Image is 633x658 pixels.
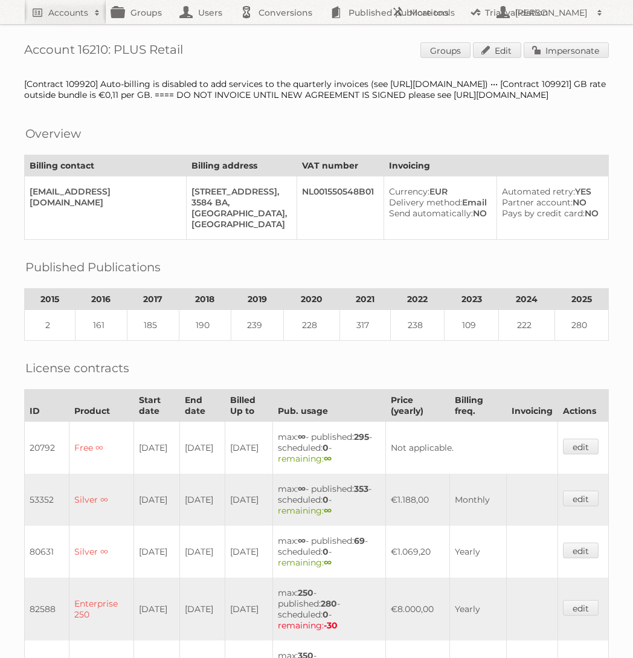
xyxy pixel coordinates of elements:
[321,598,337,609] strong: 280
[324,505,332,516] strong: ∞
[323,494,329,505] strong: 0
[25,310,76,341] td: 2
[191,186,287,197] div: [STREET_ADDRESS],
[563,543,599,558] a: edit
[179,578,225,640] td: [DATE]
[25,359,129,377] h2: License contracts
[324,557,332,568] strong: ∞
[225,390,272,422] th: Billed Up to
[297,176,384,240] td: NL001550548B01
[278,505,332,516] span: remaining:
[410,7,470,19] h2: More tools
[179,422,225,474] td: [DATE]
[389,208,473,219] span: Send automatically:
[25,526,69,578] td: 80631
[179,289,231,310] th: 2018
[179,310,231,341] td: 190
[133,578,179,640] td: [DATE]
[272,578,385,640] td: max: - published: - scheduled: -
[225,526,272,578] td: [DATE]
[498,289,554,310] th: 2024
[284,310,340,341] td: 228
[512,7,591,19] h2: [PERSON_NAME]
[25,258,161,276] h2: Published Publications
[391,289,445,310] th: 2022
[76,310,127,341] td: 161
[445,289,498,310] th: 2023
[502,186,599,197] div: YES
[133,526,179,578] td: [DATE]
[25,289,76,310] th: 2015
[385,526,449,578] td: €1.069,20
[225,422,272,474] td: [DATE]
[323,546,329,557] strong: 0
[191,208,287,219] div: [GEOGRAPHIC_DATA],
[272,474,385,526] td: max: - published: - scheduled: -
[69,526,134,578] td: Silver ∞
[298,483,306,494] strong: ∞
[389,197,462,208] span: Delivery method:
[272,526,385,578] td: max: - published: - scheduled: -
[502,208,585,219] span: Pays by credit card:
[385,474,449,526] td: €1.188,00
[297,155,384,176] th: VAT number
[69,578,134,640] td: Enterprise 250
[339,289,390,310] th: 2021
[24,42,609,60] h1: Account 16210: PLUS Retail
[69,474,134,526] td: Silver ∞
[563,600,599,616] a: edit
[389,186,487,197] div: EUR
[127,310,179,341] td: 185
[557,390,608,422] th: Actions
[502,208,599,219] div: NO
[389,208,487,219] div: NO
[69,390,134,422] th: Product
[179,474,225,526] td: [DATE]
[445,310,498,341] td: 109
[191,197,287,208] div: 3584 BA,
[25,474,69,526] td: 53352
[389,197,487,208] div: Email
[298,535,306,546] strong: ∞
[449,390,506,422] th: Billing freq.
[298,431,306,442] strong: ∞
[391,310,445,341] td: 238
[225,474,272,526] td: [DATE]
[133,390,179,422] th: Start date
[298,587,313,598] strong: 250
[354,483,368,494] strong: 353
[25,124,81,143] h2: Overview
[449,474,506,526] td: Monthly
[24,79,609,100] div: [Contract 109920] Auto-billing is disabled to add services to the quarterly invoices (see [URL][D...
[272,390,385,422] th: Pub. usage
[272,422,385,474] td: max: - published: - scheduled: -
[76,289,127,310] th: 2016
[127,289,179,310] th: 2017
[225,578,272,640] td: [DATE]
[25,578,69,640] td: 82588
[323,442,329,453] strong: 0
[506,390,557,422] th: Invoicing
[324,620,338,631] strong: -30
[25,390,69,422] th: ID
[278,620,338,631] span: remaining:
[179,526,225,578] td: [DATE]
[354,431,369,442] strong: 295
[385,422,557,474] td: Not applicable.
[231,310,284,341] td: 239
[502,197,599,208] div: NO
[278,557,332,568] span: remaining:
[191,219,287,230] div: [GEOGRAPHIC_DATA]
[324,453,332,464] strong: ∞
[563,439,599,454] a: edit
[278,453,332,464] span: remaining:
[502,186,575,197] span: Automated retry:
[554,289,608,310] th: 2025
[385,578,449,640] td: €8.000,00
[133,422,179,474] td: [DATE]
[524,42,609,58] a: Impersonate
[25,422,69,474] td: 20792
[389,186,429,197] span: Currency:
[30,186,176,208] div: [EMAIL_ADDRESS][DOMAIN_NAME]
[25,155,187,176] th: Billing contact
